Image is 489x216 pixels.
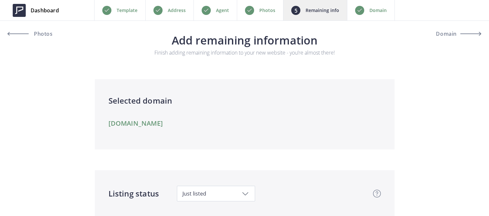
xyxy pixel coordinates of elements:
span: Photos [32,31,53,36]
a: Photos [8,26,66,42]
span: Domain [436,31,457,36]
span: Just listed [182,190,250,197]
a: Dashboard [8,1,64,20]
h4: Selected domain [108,95,381,107]
p: Address [168,6,186,14]
p: Photos [259,6,275,14]
p: Agent [216,6,229,14]
p: Finish adding remaining information to your new website - you’re almost there! [136,49,353,57]
span: Dashboard [31,6,59,14]
p: Remaining info [306,6,339,14]
img: question [373,190,381,197]
p: Template [117,6,137,14]
h4: Listing status [108,188,159,199]
h3: Add remaining information [22,34,467,46]
button: Domain [423,26,481,42]
p: Domain [369,6,387,14]
a: [DOMAIN_NAME] [108,120,163,127]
